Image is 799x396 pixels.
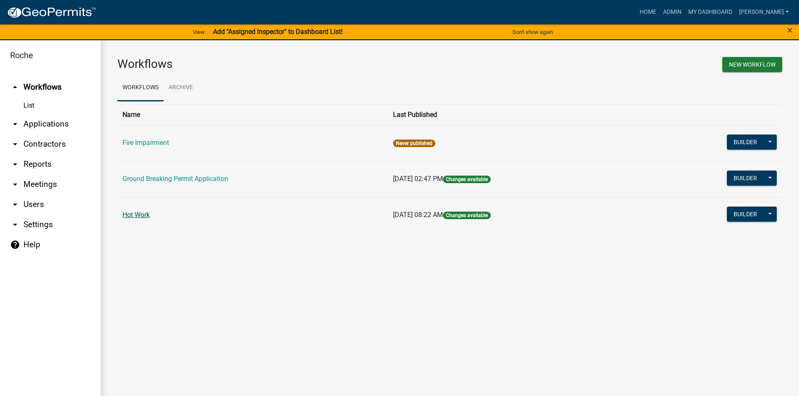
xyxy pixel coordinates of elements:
a: Home [636,4,660,20]
a: Hot Work [122,211,150,219]
button: New Workflow [722,57,782,72]
th: Name [117,104,388,125]
th: Last Published [388,104,640,125]
i: arrow_drop_up [10,82,20,92]
span: Changes available [443,212,491,219]
button: Builder [727,135,764,150]
i: arrow_drop_down [10,119,20,129]
span: × [787,24,793,36]
button: Close [787,25,793,35]
button: Builder [727,171,764,186]
a: Workflows [117,75,164,101]
span: Changes available [443,176,491,183]
button: Builder [727,207,764,222]
i: arrow_drop_down [10,139,20,149]
i: arrow_drop_down [10,220,20,230]
a: [PERSON_NAME] [736,4,792,20]
strong: Add "Assigned Inspector" to Dashboard List! [213,28,343,36]
i: arrow_drop_down [10,179,20,189]
a: My Dashboard [685,4,736,20]
a: Fire Impairment [122,139,169,147]
a: Archive [164,75,198,101]
h3: Workflows [117,57,444,71]
i: help [10,240,20,250]
a: View [190,25,208,39]
a: Admin [660,4,685,20]
i: arrow_drop_down [10,199,20,210]
span: Never published [393,140,435,147]
button: Don't show again [509,25,556,39]
span: [DATE] 08:22 AM [393,211,443,219]
i: arrow_drop_down [10,159,20,169]
span: [DATE] 02:47 PM [393,175,443,183]
a: Ground Breaking Permit Application [122,175,228,183]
